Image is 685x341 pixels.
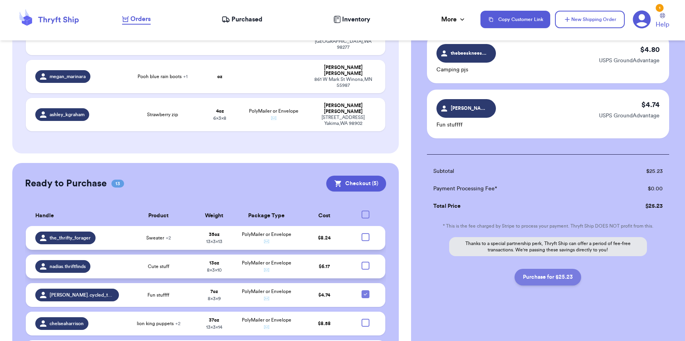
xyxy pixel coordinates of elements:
[342,15,370,24] span: Inventory
[209,232,220,237] strong: 35 oz
[555,11,625,28] button: New Shipping Order
[50,73,86,80] span: megan_marinara
[216,109,224,113] strong: 4 oz
[441,15,466,24] div: More
[193,206,235,226] th: Weight
[111,180,124,188] span: 13
[146,235,171,241] span: Sweater
[480,11,550,28] button: Copy Customer Link
[318,321,331,326] span: $ 8.58
[436,66,496,74] p: Camping pjs
[427,163,601,180] td: Subtotal
[222,15,262,24] a: Purchased
[50,111,84,118] span: ashley_kgraham
[311,103,375,115] div: [PERSON_NAME] [PERSON_NAME]
[242,261,291,272] span: PolyMailer or Envelope ✉️
[451,50,488,57] span: thebeeskneesbebes
[333,15,370,24] a: Inventory
[235,206,298,226] th: Package Type
[208,296,221,301] span: 8 x 3 x 9
[515,269,581,285] button: Purchase for $25.23
[656,13,669,29] a: Help
[183,74,188,79] span: + 1
[147,292,169,298] span: Fun stuffff
[656,4,664,12] div: 1
[601,197,669,215] td: $ 25.23
[210,289,218,294] strong: 7 oz
[124,206,193,226] th: Product
[242,318,291,330] span: PolyMailer or Envelope ✉️
[148,263,169,270] span: Cute stuff
[427,197,601,215] td: Total Price
[50,235,91,241] span: the_thrifty_forager
[599,57,660,65] p: USPS GroundAdvantage
[147,111,178,118] span: Strawberry zip
[451,105,488,112] span: [PERSON_NAME].cycled_threads
[449,237,647,256] p: Thanks to a special partnership perk, Thryft Ship can offer a period of fee-free transactions. We...
[436,121,496,129] p: Fun stuffff
[122,14,151,25] a: Orders
[232,15,262,24] span: Purchased
[319,264,330,269] span: $ 6.17
[656,20,669,29] span: Help
[311,65,375,77] div: [PERSON_NAME] [PERSON_NAME]
[209,318,219,322] strong: 37 oz
[242,289,291,301] span: PolyMailer or Envelope ✉️
[213,116,226,121] span: 6 x 3 x 8
[311,115,375,126] div: [STREET_ADDRESS] Yakima , WA 98902
[601,180,669,197] td: $ 0.00
[137,320,180,327] span: lion king puppets
[601,163,669,180] td: $ 25.23
[311,77,375,88] div: 861 W Mark St Winona , MN 55987
[427,223,669,229] p: * This is the fee charged by Stripe to process your payment. Thryft Ship DOES NOT profit from this.
[641,99,660,110] p: $ 4.74
[206,325,222,330] span: 13 x 3 x 14
[50,292,114,298] span: [PERSON_NAME].cycled_threads
[242,232,291,244] span: PolyMailer or Envelope ✉️
[633,10,651,29] a: 1
[599,112,660,120] p: USPS GroundAdvantage
[35,212,54,220] span: Handle
[206,239,222,244] span: 13 x 3 x 13
[249,109,298,121] span: PolyMailer or Envelope ✉️
[175,321,180,326] span: + 2
[318,236,331,240] span: $ 8.24
[50,263,86,270] span: nadias.thriftfinds
[640,44,660,55] p: $ 4.80
[318,293,330,297] span: $ 4.74
[207,268,222,272] span: 8 x 3 x 10
[217,74,222,79] strong: oz
[326,176,386,192] button: Checkout (5)
[138,73,188,80] span: Pooh blue rain boots
[25,177,107,190] h2: Ready to Purchase
[209,261,219,265] strong: 13 oz
[298,206,350,226] th: Cost
[427,180,601,197] td: Payment Processing Fee*
[50,320,84,327] span: chelseaharrison
[130,14,151,24] span: Orders
[166,236,171,240] span: + 2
